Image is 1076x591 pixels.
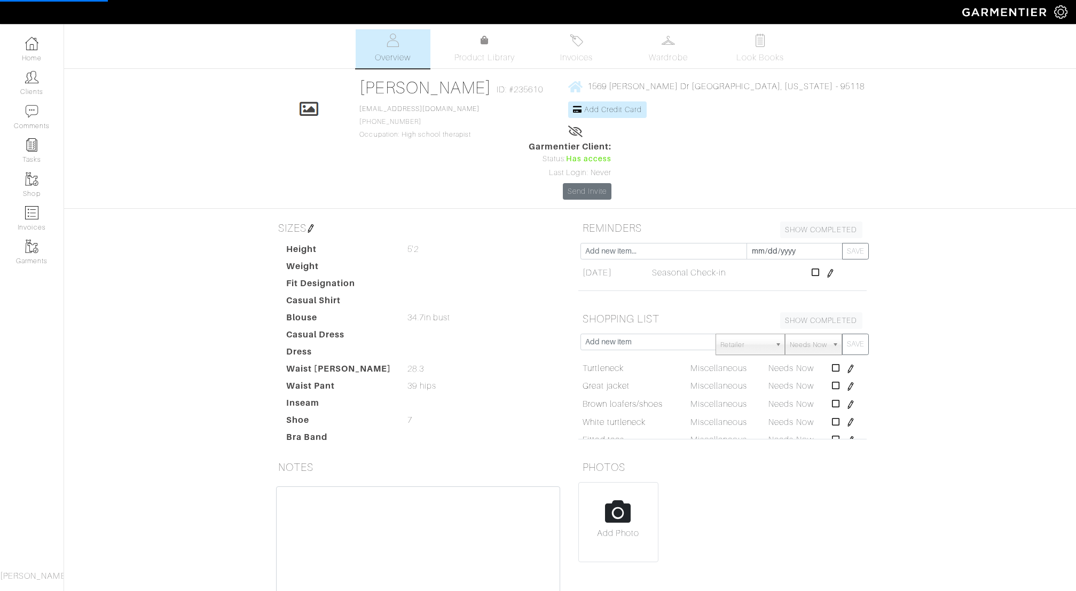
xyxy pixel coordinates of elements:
[278,311,400,328] dt: Blouse
[846,382,855,391] img: pen-cf24a1663064a2ec1b9c1bd2387e9de7a2fa800b781884d57f21acf72779bad2.png
[790,334,827,356] span: Needs Now
[780,222,862,238] a: SHOW COMPLETED
[652,266,726,279] span: Seasonal Check-in
[578,308,867,329] h5: SHOPPING LIST
[1054,5,1067,19] img: gear-icon-white-bd11855cb880d31180b6d7d6211b90ccbf57a29d726f0c71d8c61bd08dd39cc2.png
[278,431,400,448] dt: Bra Band
[753,34,767,47] img: todo-9ac3debb85659649dc8f770b8b6100bb5dab4b48dedcbae339e5042a72dfd3cc.svg
[768,399,813,409] span: Needs Now
[407,243,418,256] span: 5'2
[359,105,479,113] a: [EMAIL_ADDRESS][DOMAIN_NAME]
[846,436,855,445] img: pen-cf24a1663064a2ec1b9c1bd2387e9de7a2fa800b781884d57f21acf72779bad2.png
[846,365,855,373] img: pen-cf24a1663064a2ec1b9c1bd2387e9de7a2fa800b781884d57f21acf72779bad2.png
[631,29,706,68] a: Wardrobe
[278,277,400,294] dt: Fit Designation
[583,362,624,375] a: Turtleneck
[583,380,630,392] a: Great jacket
[278,345,400,363] dt: Dress
[563,183,612,200] a: Send Invite
[454,51,515,64] span: Product Library
[529,167,612,179] div: Last Login: Never
[690,364,748,373] span: Miscellaneous
[407,414,412,427] span: 7
[736,51,784,64] span: Look Books
[25,138,38,152] img: reminder-icon-8004d30b9f0a5d33ae49ab947aed9ed385cf756f9e5892f1edd6e32f2345188e.png
[780,312,862,329] a: SHOW COMPLETED
[278,380,400,397] dt: Waist Pant
[359,105,479,138] span: [PHONE_NUMBER] Occupation: High school therapist
[846,400,855,409] img: pen-cf24a1663064a2ec1b9c1bd2387e9de7a2fa800b781884d57f21acf72779bad2.png
[529,153,612,165] div: Status:
[720,334,771,356] span: Retailer
[568,101,647,118] a: Add Credit Card
[407,380,436,392] span: 39 hips
[842,243,869,259] button: SAVE
[278,243,400,260] dt: Height
[690,381,748,391] span: Miscellaneous
[580,243,747,259] input: Add new item...
[356,29,430,68] a: Overview
[662,34,675,47] img: wardrobe-487a4870c1b7c33e795ec22d11cfc2ed9d08956e64fb3008fe2437562e282088.svg
[278,328,400,345] dt: Casual Dress
[570,34,583,47] img: orders-27d20c2124de7fd6de4e0e44c1d41de31381a507db9b33961299e4e07d508b8c.svg
[568,80,865,93] a: 1569 [PERSON_NAME] Dr [GEOGRAPHIC_DATA], [US_STATE] - 95118
[566,153,612,165] span: Has access
[583,434,624,446] a: Fitted tees
[25,37,38,50] img: dashboard-icon-dbcd8f5a0b271acd01030246c82b418ddd0df26cd7fceb0bd07c9910d44c42f6.png
[25,105,38,118] img: comment-icon-a0a6a9ef722e966f86d9cbdc48e553b5cf19dbc54f86b18d962a5391bc8f6eb6.png
[278,397,400,414] dt: Inseam
[587,82,865,91] span: 1569 [PERSON_NAME] Dr [GEOGRAPHIC_DATA], [US_STATE] - 95118
[278,294,400,311] dt: Casual Shirt
[957,3,1054,21] img: garmentier-logo-header-white-b43fb05a5012e4ada735d5af1a66efaba907eab6374d6393d1fbf88cb4ef424d.png
[690,399,748,409] span: Miscellaneous
[25,206,38,219] img: orders-icon-0abe47150d42831381b5fb84f609e132dff9fe21cb692f30cb5eec754e2cba89.png
[407,311,450,324] span: 34.7in bust
[583,266,611,279] span: [DATE]
[578,217,867,239] h5: REMINDERS
[25,70,38,84] img: clients-icon-6bae9207a08558b7cb47a8932f037763ab4055f8c8b6bfacd5dc20c3e0201464.png
[407,363,423,375] span: 28.3
[826,269,835,278] img: pen-cf24a1663064a2ec1b9c1bd2387e9de7a2fa800b781884d57f21acf72779bad2.png
[25,240,38,253] img: garments-icon-b7da505a4dc4fd61783c78ac3ca0ef83fa9d6f193b1c9dc38574b1d14d53ca28.png
[723,29,798,68] a: Look Books
[375,51,411,64] span: Overview
[386,34,399,47] img: basicinfo-40fd8af6dae0f16599ec9e87c0ef1c0a1fdea2edbe929e3d69a839185d80c458.svg
[278,260,400,277] dt: Weight
[539,29,614,68] a: Invoices
[768,381,813,391] span: Needs Now
[768,364,813,373] span: Needs Now
[690,435,748,445] span: Miscellaneous
[578,456,867,478] h5: PHOTOS
[649,51,687,64] span: Wardrobe
[25,172,38,186] img: garments-icon-b7da505a4dc4fd61783c78ac3ca0ef83fa9d6f193b1c9dc38574b1d14d53ca28.png
[497,83,543,96] span: ID: #235610
[447,34,522,64] a: Product Library
[274,217,562,239] h5: SIZES
[278,414,400,431] dt: Shoe
[842,334,869,355] button: SAVE
[560,51,593,64] span: Invoices
[274,456,562,478] h5: NOTES
[846,418,855,427] img: pen-cf24a1663064a2ec1b9c1bd2387e9de7a2fa800b781884d57f21acf72779bad2.png
[359,78,491,97] a: [PERSON_NAME]
[278,363,400,380] dt: Waist [PERSON_NAME]
[307,224,315,233] img: pen-cf24a1663064a2ec1b9c1bd2387e9de7a2fa800b781884d57f21acf72779bad2.png
[583,416,646,429] a: White turtleneck
[768,417,813,427] span: Needs Now
[583,398,663,411] a: Brown loafers/shoes
[690,417,748,427] span: Miscellaneous
[580,334,717,350] input: Add new item
[529,140,612,153] span: Garmentier Client:
[584,105,642,114] span: Add Credit Card
[768,435,813,445] span: Needs Now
